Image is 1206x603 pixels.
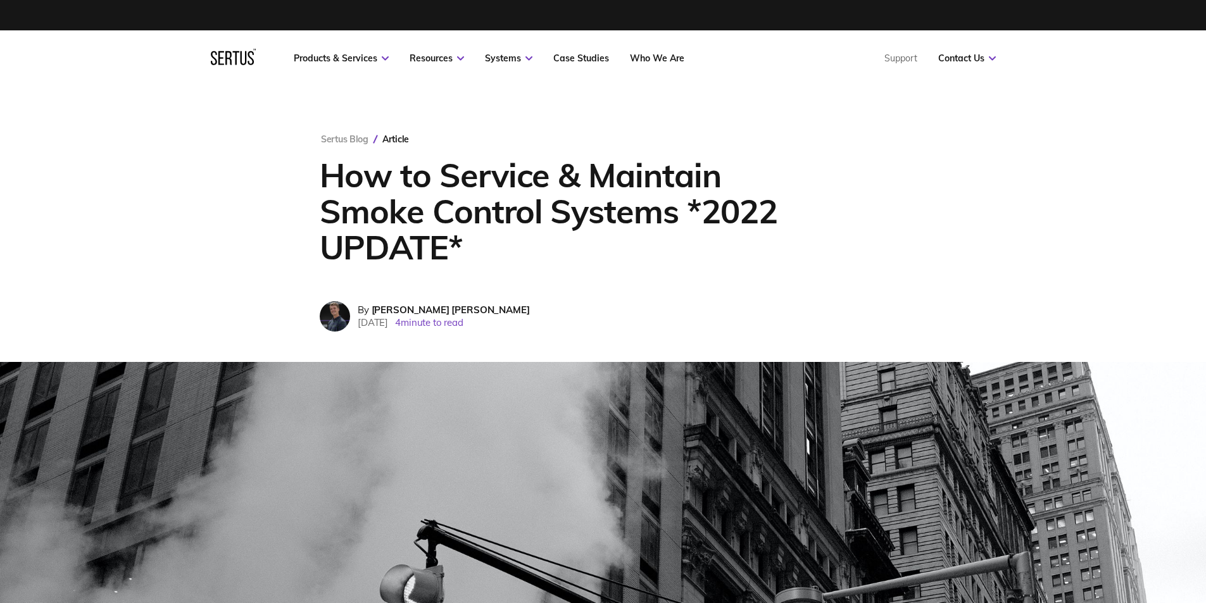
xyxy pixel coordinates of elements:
span: 4 minute to read [395,316,463,328]
a: Systems [485,53,532,64]
a: Sertus Blog [321,134,368,145]
span: [DATE] [358,316,388,328]
div: By [358,304,530,316]
a: Products & Services [294,53,389,64]
a: Case Studies [553,53,609,64]
a: Support [884,53,917,64]
a: Resources [410,53,464,64]
span: [PERSON_NAME] [PERSON_NAME] [372,304,530,316]
a: Who We Are [630,53,684,64]
a: Contact Us [938,53,996,64]
h1: How to Service & Maintain Smoke Control Systems *2022 UPDATE* [320,157,804,266]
